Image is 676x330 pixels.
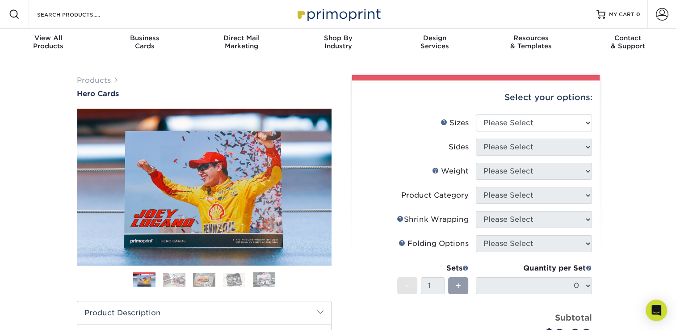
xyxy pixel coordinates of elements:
[441,118,469,128] div: Sizes
[253,272,275,288] img: Hero Cards 05
[290,34,386,42] span: Shop By
[483,34,579,50] div: & Templates
[294,4,383,24] img: Primoprint
[386,34,483,42] span: Design
[399,238,469,249] div: Folding Options
[193,34,290,50] div: Marketing
[397,214,469,225] div: Shrink Wrapping
[77,76,111,85] a: Products
[77,107,332,267] img: Hero Cards 01
[223,273,245,287] img: Hero Cards 04
[193,273,215,287] img: Hero Cards 03
[455,279,461,292] span: +
[476,263,592,274] div: Quantity per Set
[163,273,185,287] img: Hero Cards 02
[579,29,676,57] a: Contact& Support
[483,34,579,42] span: Resources
[646,300,667,321] div: Open Intercom Messenger
[636,11,640,17] span: 0
[386,34,483,50] div: Services
[555,313,592,322] strong: Subtotal
[449,142,469,152] div: Sides
[609,11,634,18] span: MY CART
[97,34,193,42] span: Business
[97,34,193,50] div: Cards
[77,89,332,98] a: Hero Cards
[579,34,676,50] div: & Support
[483,29,579,57] a: Resources& Templates
[193,34,290,42] span: Direct Mail
[432,166,469,177] div: Weight
[290,29,386,57] a: Shop ByIndustry
[405,279,409,292] span: -
[359,80,592,114] div: Select your options:
[193,29,290,57] a: Direct MailMarketing
[36,9,123,20] input: SEARCH PRODUCTS.....
[77,301,331,324] h2: Product Description
[290,34,386,50] div: Industry
[97,29,193,57] a: BusinessCards
[133,274,155,288] img: Hero Cards 01
[397,263,469,274] div: Sets
[386,29,483,57] a: DesignServices
[579,34,676,42] span: Contact
[401,190,469,201] div: Product Category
